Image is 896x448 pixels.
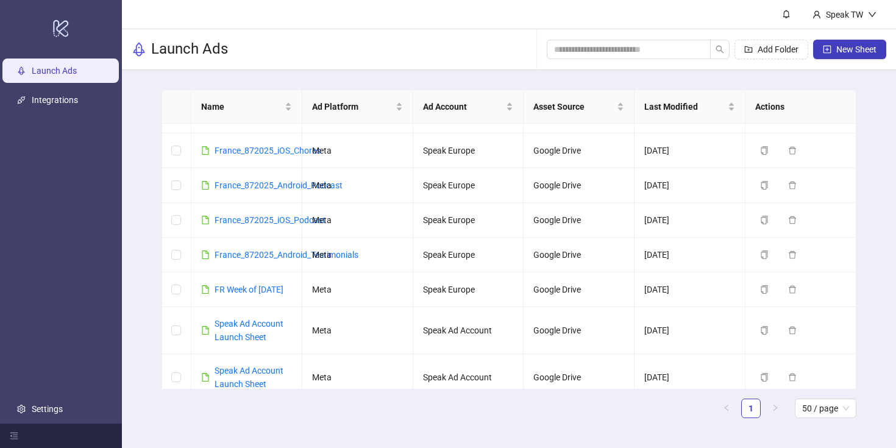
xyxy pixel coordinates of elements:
a: Speak Ad Account Launch Sheet [215,366,283,389]
th: Ad Platform [302,90,413,124]
span: Ad Platform [312,100,393,113]
span: Name [201,100,282,113]
span: file [201,251,210,259]
a: Integrations [32,95,78,105]
button: Add Folder [734,40,808,59]
td: Speak Europe [413,272,524,307]
span: Add Folder [758,44,798,54]
span: user [812,10,821,19]
a: France_872025_Android_Testimonials [215,250,358,260]
td: [DATE] [635,272,745,307]
td: Google Drive [524,307,635,354]
td: Speak Europe [413,168,524,203]
span: folder-add [744,45,753,54]
span: file [201,326,210,335]
a: Launch Ads [32,66,77,76]
span: copy [760,326,769,335]
span: delete [788,373,797,382]
th: Asset Source [524,90,635,124]
span: Last Modified [644,100,725,113]
h3: Launch Ads [151,40,228,59]
a: Settings [32,404,63,414]
th: Last Modified [635,90,745,124]
span: search [716,45,724,54]
span: left [723,404,730,411]
span: copy [760,373,769,382]
span: 50 / page [802,399,849,418]
td: [DATE] [635,238,745,272]
a: 1 [742,399,760,418]
td: Google Drive [524,168,635,203]
span: file [201,216,210,224]
span: delete [788,181,797,190]
td: Speak Europe [413,203,524,238]
td: Google Drive [524,354,635,401]
span: New Sheet [836,44,876,54]
button: New Sheet [813,40,886,59]
span: rocket [132,42,146,57]
span: copy [760,216,769,224]
td: Meta [302,133,413,168]
td: Speak Europe [413,133,524,168]
div: Speak TW [821,8,868,21]
a: France_872025_iOS_Podcast [215,215,325,225]
a: France_872025_iOS_Chores [215,146,321,155]
td: Google Drive [524,133,635,168]
span: bell [782,10,791,18]
li: Previous Page [717,399,736,418]
div: Page Size [795,399,856,418]
td: [DATE] [635,203,745,238]
span: file [201,285,210,294]
th: Actions [745,90,856,124]
a: Speak Ad Account Launch Sheet [215,319,283,342]
button: right [766,399,785,418]
span: file [201,373,210,382]
span: copy [760,146,769,155]
span: plus-square [823,45,831,54]
td: [DATE] [635,354,745,401]
span: menu-fold [10,432,18,440]
td: Meta [302,168,413,203]
td: [DATE] [635,168,745,203]
a: France_872025_Android_Podcast [215,180,343,190]
td: [DATE] [635,307,745,354]
td: Google Drive [524,238,635,272]
span: delete [788,285,797,294]
span: delete [788,146,797,155]
td: Google Drive [524,203,635,238]
span: file [201,146,210,155]
td: [DATE] [635,133,745,168]
td: Speak Ad Account [413,354,524,401]
span: file [201,181,210,190]
span: copy [760,285,769,294]
span: delete [788,216,797,224]
span: down [868,10,876,19]
a: FR Week of [DATE] [215,285,283,294]
td: Meta [302,307,413,354]
span: copy [760,251,769,259]
td: Meta [302,272,413,307]
span: Asset Source [533,100,614,113]
span: delete [788,251,797,259]
span: copy [760,181,769,190]
td: Meta [302,238,413,272]
td: Speak Ad Account [413,307,524,354]
li: Next Page [766,399,785,418]
button: left [717,399,736,418]
li: 1 [741,399,761,418]
span: delete [788,326,797,335]
span: Ad Account [423,100,504,113]
th: Ad Account [413,90,524,124]
td: Google Drive [524,272,635,307]
td: Meta [302,354,413,401]
span: right [772,404,779,411]
td: Meta [302,203,413,238]
td: Speak Europe [413,238,524,272]
th: Name [191,90,302,124]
